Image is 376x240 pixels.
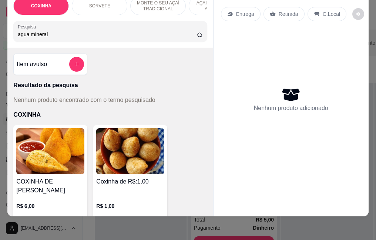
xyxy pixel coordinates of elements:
[17,60,47,69] h4: Item avulso
[69,57,84,72] button: add-separate-item
[13,96,155,104] p: Nenhum produto encontrado com o termo pesquisado
[254,104,328,113] p: Nenhum produto adicionado
[13,81,207,90] p: Resultado da pesquisa
[16,128,84,174] img: product-image
[16,177,84,195] h4: COXINHA DE [PERSON_NAME]
[31,3,51,9] p: COXINHA
[96,202,164,210] p: R$ 1,00
[16,202,84,210] p: R$ 6,00
[89,3,110,9] p: SORVETE
[96,177,164,186] h4: Coxinha de R$:1,00
[18,31,197,38] input: Pesquisa
[13,110,207,119] p: COXINHA
[96,128,164,174] img: product-image
[236,10,254,18] p: Entrega
[352,8,364,20] button: decrease-product-quantity
[18,24,38,30] label: Pesquisa
[323,10,340,18] p: C.Local
[279,10,298,18] p: Retirada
